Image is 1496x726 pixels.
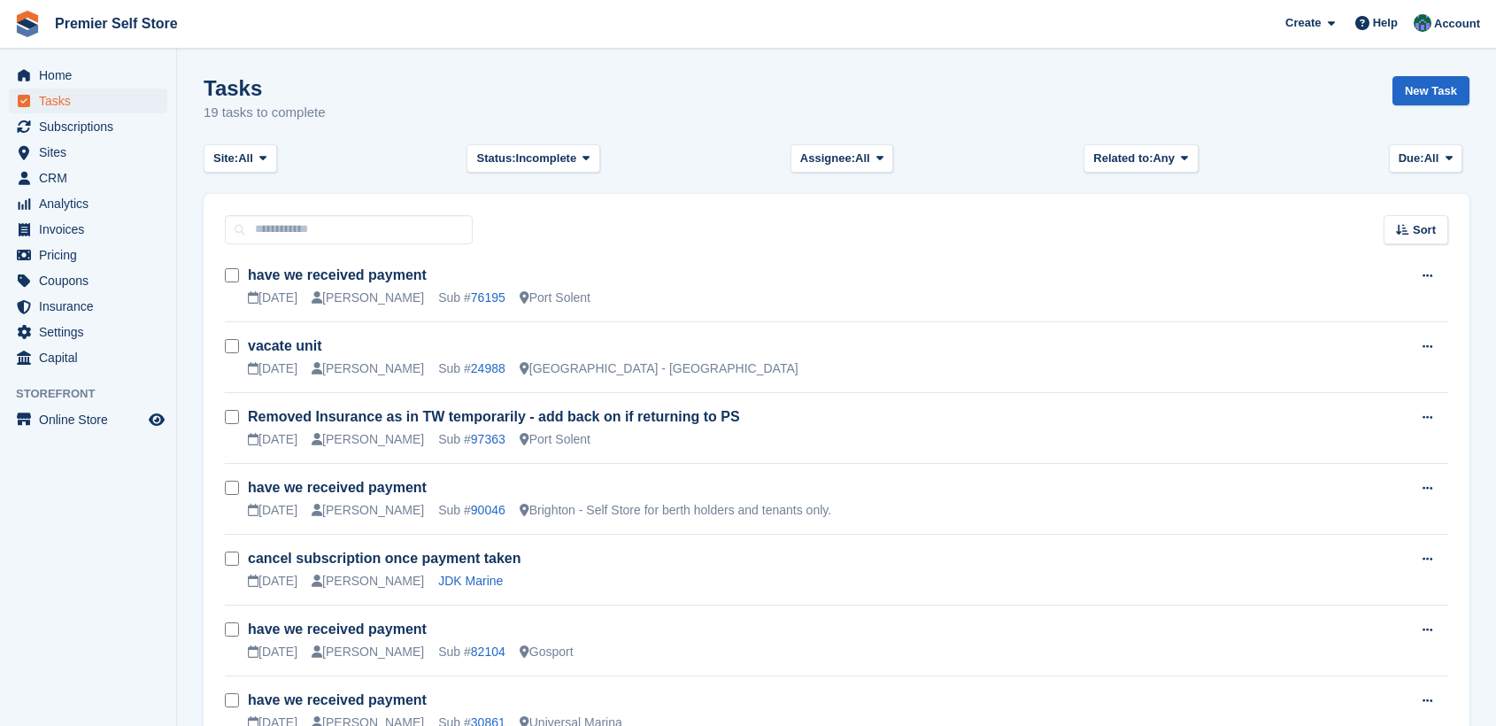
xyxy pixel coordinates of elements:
[520,430,590,449] div: Port Solent
[1434,15,1480,33] span: Account
[855,150,870,167] span: All
[790,144,894,174] button: Assignee: All
[438,359,505,378] div: Sub #
[39,294,145,319] span: Insurance
[9,294,167,319] a: menu
[39,89,145,113] span: Tasks
[39,191,145,216] span: Analytics
[9,166,167,190] a: menu
[1285,14,1321,32] span: Create
[39,166,145,190] span: CRM
[204,103,326,123] p: 19 tasks to complete
[9,320,167,344] a: menu
[471,503,505,517] a: 90046
[48,9,185,38] a: Premier Self Store
[9,191,167,216] a: menu
[312,430,424,449] div: [PERSON_NAME]
[39,345,145,370] span: Capital
[248,643,297,661] div: [DATE]
[9,217,167,242] a: menu
[520,359,798,378] div: [GEOGRAPHIC_DATA] - [GEOGRAPHIC_DATA]
[520,643,574,661] div: Gosport
[1399,150,1424,167] span: Due:
[520,289,590,307] div: Port Solent
[248,359,297,378] div: [DATE]
[471,432,505,446] a: 97363
[1424,150,1439,167] span: All
[467,144,599,174] button: Status: Incomplete
[800,150,855,167] span: Assignee:
[248,622,427,637] a: have we received payment
[438,643,505,661] div: Sub #
[248,338,322,353] a: vacate unit
[39,243,145,267] span: Pricing
[204,76,326,100] h1: Tasks
[312,501,424,520] div: [PERSON_NAME]
[1413,221,1436,239] span: Sort
[248,267,427,282] a: have we received payment
[476,150,515,167] span: Status:
[248,430,297,449] div: [DATE]
[438,430,505,449] div: Sub #
[39,407,145,432] span: Online Store
[204,144,277,174] button: Site: All
[9,63,167,88] a: menu
[1153,150,1175,167] span: Any
[438,574,503,588] a: JDK Marine
[248,480,427,495] a: have we received payment
[39,114,145,139] span: Subscriptions
[9,243,167,267] a: menu
[471,361,505,375] a: 24988
[248,409,740,424] a: Removed Insurance as in TW temporarily - add back on if returning to PS
[39,63,145,88] span: Home
[16,385,176,403] span: Storefront
[213,150,238,167] span: Site:
[39,140,145,165] span: Sites
[312,643,424,661] div: [PERSON_NAME]
[14,11,41,37] img: stora-icon-8386f47178a22dfd0bd8f6a31ec36ba5ce8667c1dd55bd0f319d3a0aa187defe.svg
[1392,76,1469,105] a: New Task
[438,289,505,307] div: Sub #
[1373,14,1398,32] span: Help
[248,289,297,307] div: [DATE]
[312,359,424,378] div: [PERSON_NAME]
[520,501,831,520] div: Brighton - Self Store for berth holders and tenants only.
[1389,144,1462,174] button: Due: All
[9,114,167,139] a: menu
[1414,14,1431,32] img: Jo Granger
[248,572,297,591] div: [DATE]
[248,501,297,520] div: [DATE]
[238,150,253,167] span: All
[1093,150,1153,167] span: Related to:
[9,407,167,432] a: menu
[516,150,577,167] span: Incomplete
[438,501,505,520] div: Sub #
[39,320,145,344] span: Settings
[471,290,505,305] a: 76195
[9,140,167,165] a: menu
[312,572,424,591] div: [PERSON_NAME]
[9,345,167,370] a: menu
[39,217,145,242] span: Invoices
[9,89,167,113] a: menu
[248,692,427,707] a: have we received payment
[248,551,521,566] a: cancel subscription once payment taken
[312,289,424,307] div: [PERSON_NAME]
[9,268,167,293] a: menu
[146,409,167,430] a: Preview store
[471,645,505,659] a: 82104
[1083,144,1198,174] button: Related to: Any
[39,268,145,293] span: Coupons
